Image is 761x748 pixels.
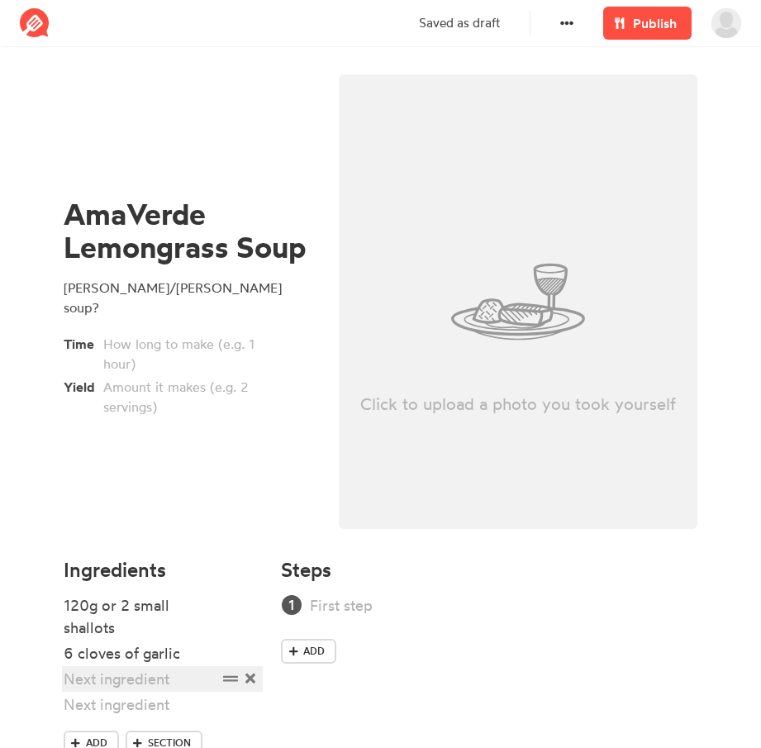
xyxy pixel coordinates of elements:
div: [PERSON_NAME]/[PERSON_NAME] soup? [64,278,307,317]
span: Add [303,644,325,659]
img: Reciplate [20,8,50,38]
img: User's avatar [711,8,741,38]
div: 6 cloves of garlic [64,642,217,665]
span: Yield [64,374,103,397]
span: Drag to reorder [219,668,241,690]
span: Time [64,331,103,354]
p: Click to upload a photo you took yourself [339,393,698,416]
h4: Steps [281,559,331,581]
div: 120g or 2 small shallots [64,594,217,639]
h4: Ingredients [64,559,262,581]
div: AmaVerde Lemongrass Soup [64,198,307,264]
p: Saved as draft [419,14,500,33]
span: Publish [633,13,677,33]
span: Delete item [241,668,259,690]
